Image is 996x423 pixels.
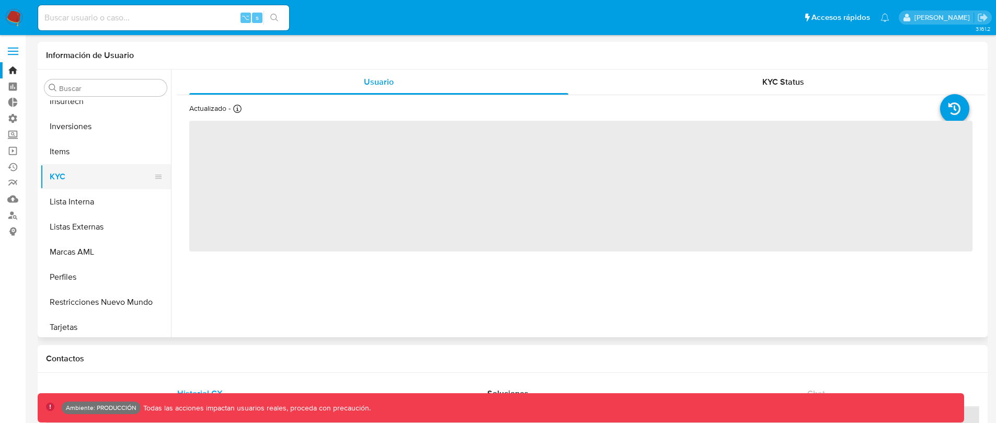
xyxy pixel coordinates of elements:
[40,290,171,315] button: Restricciones Nuevo Mundo
[46,353,979,364] h1: Contactos
[256,13,259,22] span: s
[40,239,171,265] button: Marcas AML
[811,12,870,23] span: Accesos rápidos
[880,13,889,22] a: Notificaciones
[40,164,163,189] button: KYC
[141,403,371,413] p: Todas las acciones impactan usuarios reales, proceda con precaución.
[40,315,171,340] button: Tarjetas
[40,265,171,290] button: Perfiles
[189,104,231,113] p: Actualizado -
[46,50,134,61] h1: Información de Usuario
[977,12,988,23] a: Salir
[59,84,163,93] input: Buscar
[242,13,249,22] span: ⌥
[177,387,223,399] span: Historial CX
[40,139,171,164] button: Items
[762,76,804,88] span: KYC Status
[40,214,171,239] button: Listas Externas
[66,406,136,410] p: Ambiente: PRODUCCIÓN
[189,121,972,251] span: ‌
[40,189,171,214] button: Lista Interna
[914,13,974,22] p: omar.guzman@mercadolibre.com.co
[364,76,394,88] span: Usuario
[40,114,171,139] button: Inversiones
[49,84,57,92] button: Buscar
[38,11,289,25] input: Buscar usuario o caso...
[487,387,529,399] span: Soluciones
[264,10,285,25] button: search-icon
[40,89,171,114] button: Insurtech
[807,387,825,399] span: Chat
